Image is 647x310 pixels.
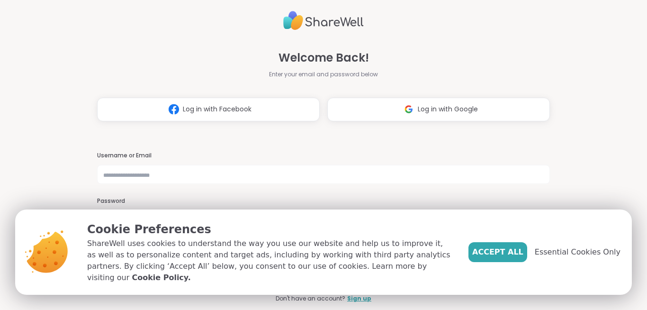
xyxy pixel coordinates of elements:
span: Accept All [472,246,523,258]
button: Log in with Google [327,98,550,121]
h3: Username or Email [97,152,550,160]
span: Don't have an account? [276,294,345,303]
button: Log in with Facebook [97,98,320,121]
span: Log in with Facebook [183,104,252,114]
p: Cookie Preferences [87,221,453,238]
h3: Password [97,197,550,205]
button: Accept All [468,242,527,262]
img: ShareWell Logo [283,7,364,34]
span: Welcome Back! [279,49,369,66]
a: Cookie Policy. [132,272,190,283]
span: Essential Cookies Only [535,246,620,258]
a: Sign up [347,294,371,303]
p: ShareWell uses cookies to understand the way you use our website and help us to improve it, as we... [87,238,453,283]
img: ShareWell Logomark [400,100,418,118]
span: Enter your email and password below [269,70,378,79]
span: Log in with Google [418,104,478,114]
img: ShareWell Logomark [165,100,183,118]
